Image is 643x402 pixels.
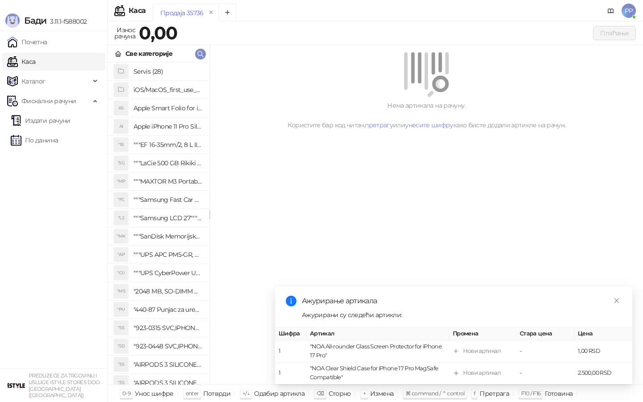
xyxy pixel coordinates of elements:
[135,388,174,399] div: Унос шифре
[134,321,202,335] h4: "923-0315 SVC,IPHONE 5/5S BATTERY REMOVAL TRAY Držač za iPhone sa kojim se otvara display
[5,13,20,28] img: Logo
[574,363,632,385] td: 2.500,00 RSD
[275,327,306,340] th: Шифра
[21,92,76,110] span: Фискални рачуни
[306,341,449,363] td: "NOA All-rounder Glass Screen Protector for iPhone 17 Pro"
[516,341,574,363] td: -
[114,156,128,170] div: "5G
[134,357,202,372] h4: "AIRPODS 3 SILICONE CASE BLACK"
[114,284,128,298] div: "MS
[113,24,137,42] div: Износ рачуна
[449,327,516,340] th: Промена
[516,327,574,340] th: Стара цена
[134,64,202,79] h4: Servis (28)
[114,339,128,353] div: "SD
[114,174,128,188] div: "MP
[114,138,128,152] div: "18
[242,390,250,397] span: ↑/↓
[114,266,128,280] div: "CU
[521,390,540,397] span: F10 / F16
[545,388,572,399] div: Готовина
[463,369,501,378] div: Нови артикал
[134,138,202,152] h4: """EF 16-35mm/2, 8 L III USM"""
[134,339,202,353] h4: "923-0448 SVC,IPHONE,TOURQUE DRIVER KIT .65KGF- CM Šrafciger "
[203,388,231,399] div: Потврди
[480,388,509,399] div: Претрага
[125,49,172,59] div: Све категорије
[205,9,217,17] button: remove
[275,363,306,385] td: 1
[108,63,209,385] div: grid
[622,4,636,18] span: PP
[134,247,202,262] h4: """UPS APC PM5-GR, Essential Surge Arrest,5 utic_nica"""
[7,377,25,394] img: 64x64-companyLogo-77b92cf4-9946-4f36-9751-bf7bb5fd2c7d.png
[129,7,146,14] div: Каса
[7,33,47,51] a: Почетна
[114,119,128,134] div: AI
[275,341,306,363] td: 1
[302,296,622,306] div: Ажурирање артикала
[134,156,202,170] h4: """LaCie 500 GB Rikiki USB 3.0 / Ultra Compact & Resistant aluminum / USB 3.0 / 2.5"""""""
[593,26,636,40] button: Плаћање
[134,284,202,298] h4: "2048 MB, SO-DIMM DDRII, 667 MHz, Napajanje 1,8 0,1 V, Latencija CL5"
[114,321,128,335] div: "S5
[329,388,351,399] div: Сторно
[114,101,128,115] div: AS
[21,72,46,90] span: Каталог
[114,247,128,262] div: "AP
[574,327,632,340] th: Цена
[218,4,236,21] button: Add tab
[405,390,465,397] span: ⌘ command / ⌃ control
[114,193,128,207] div: "FC
[134,83,202,97] h4: iOS/MacOS_first_use_assistance (4)
[254,388,305,399] div: Одабир артикла
[365,121,393,129] a: претрагу
[114,211,128,225] div: "L2
[474,390,475,397] span: f
[134,119,202,134] h4: Apple iPhone 11 Pro Silicone Case - Black
[516,363,574,385] td: -
[24,15,46,26] span: Бади
[612,296,622,306] a: Close
[139,22,177,44] strong: 0,00
[302,310,622,320] div: Ажурирани су следећи артикли:
[134,211,202,225] h4: """Samsung LCD 27"""" C27F390FHUXEN"""
[614,297,620,304] span: close
[405,121,453,129] a: унесите шифру
[134,229,202,243] h4: """SanDisk Memorijska kartica 256GB microSDXC sa SD adapterom SDSQXA1-256G-GN6MA - Extreme PLUS, ...
[221,100,632,130] div: Нема артикала на рачуну. Користите бар код читач, или како бисте додали артикле на рачун.
[29,373,100,398] small: PREDUZEĆE ZA TRGOVINU I USLUGE ISTYLE STORES DOO [GEOGRAPHIC_DATA] ([GEOGRAPHIC_DATA])
[114,376,128,390] div: "3S
[286,296,296,306] span: info-circle
[46,17,87,25] span: 3.11.1-f588002
[11,131,58,149] a: По данима
[317,390,324,397] span: ⌫
[134,101,202,115] h4: Apple Smart Folio for iPad mini (A17 Pro) - Sage
[160,8,204,18] div: Продаја 35736
[604,4,618,18] a: Документација
[11,112,71,130] a: Издати рачуни
[122,390,130,397] span: 0-9
[134,376,202,390] h4: "AIRPODS 3 SILICONE CASE BLUE"
[134,266,202,280] h4: """UPS CyberPower UT650EG, 650VA/360W , line-int., s_uko, desktop"""
[463,347,501,356] div: Нови артикал
[114,229,128,243] div: "MK
[134,302,202,317] h4: "440-87 Punjac za uredjaje sa micro USB portom 4/1, Stand."
[134,193,202,207] h4: """Samsung Fast Car Charge Adapter, brzi auto punja_, boja crna"""
[114,357,128,372] div: "3S
[186,390,199,397] span: enter
[574,341,632,363] td: 1,00 RSD
[306,363,449,385] td: "NOA Clear Shield Case for iPhone 17 Pro MagSafe Compatible"
[114,302,128,317] div: "PU
[306,327,449,340] th: Артикал
[134,174,202,188] h4: """MAXTOR M3 Portable 2TB 2.5"""" crni eksterni hard disk HX-M201TCB/GM"""
[363,390,366,397] span: +
[7,53,35,71] a: Каса
[370,388,393,399] div: Измена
